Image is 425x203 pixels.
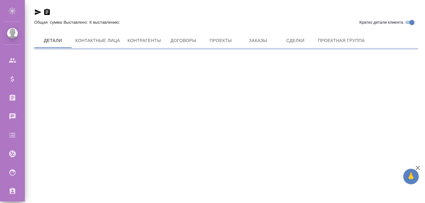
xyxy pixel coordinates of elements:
[34,20,63,25] p: Общая сумма
[90,20,122,25] p: К выставлению:
[280,37,310,45] span: Сделки
[403,169,419,184] button: 🙏
[243,37,273,45] span: Заказы
[406,170,416,183] span: 🙏
[206,37,236,45] span: Проекты
[128,37,161,45] span: Контрагенты
[168,37,198,45] span: Договоры
[318,37,365,45] span: Проектная группа
[38,37,68,45] span: Детали
[34,8,42,16] button: Скопировать ссылку для ЯМессенджера
[75,37,120,45] span: Контактные лица
[359,19,403,26] span: Кратко детали клиента
[63,20,89,25] p: Выставлено:
[43,8,51,16] button: Скопировать ссылку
